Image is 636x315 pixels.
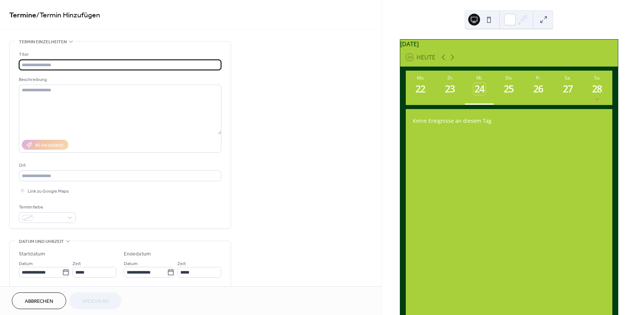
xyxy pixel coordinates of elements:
div: Mo. [408,75,433,81]
div: Startdatum [19,250,45,258]
span: Datum [124,260,137,268]
button: Di.23 [435,71,465,105]
div: 24 [473,83,486,95]
a: Termine [9,8,36,23]
div: Mi. [467,75,492,81]
div: Do. [496,75,521,81]
button: Mi.24 [465,71,494,105]
div: So. [585,75,610,81]
span: Datum [19,260,33,268]
div: Keine Ereignisse an diesem Tag [407,112,611,129]
div: 22 [415,83,427,95]
button: Do.25 [494,71,524,105]
span: Abbrechen [25,298,53,305]
button: Abbrechen [12,292,66,309]
span: Datum und uhrzeit [19,238,64,245]
button: Fr.26 [524,71,553,105]
div: Titel [19,51,220,58]
div: 27 [562,83,574,95]
div: [DATE] [400,40,618,48]
div: Ort [19,162,220,169]
div: Terminfarbe [19,203,74,211]
div: Sa. [555,75,581,81]
div: 23 [444,83,456,95]
div: Beschreibung [19,76,220,84]
div: Endedatum [124,250,151,258]
button: Mo.22 [406,71,436,105]
div: Di. [438,75,463,81]
div: 28 [591,83,603,95]
button: Sa.27 [553,71,583,105]
button: So.28 [582,71,612,105]
span: Termin einzelheiten [19,38,67,46]
div: Fr. [526,75,551,81]
span: Zeit [177,260,186,268]
span: / Termin Hinzufügen [36,8,100,23]
div: 26 [533,83,545,95]
div: 25 [503,83,515,95]
span: Zeit [72,260,81,268]
span: Link zu Google Maps [28,187,69,195]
